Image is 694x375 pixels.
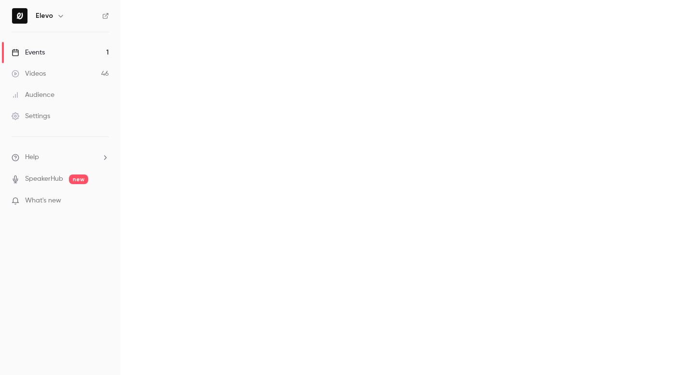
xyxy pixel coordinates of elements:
div: Audience [12,90,54,100]
div: Videos [12,69,46,79]
div: Settings [12,111,50,121]
span: new [69,174,88,184]
li: help-dropdown-opener [12,152,109,162]
a: SpeakerHub [25,174,63,184]
span: What's new [25,196,61,206]
span: Help [25,152,39,162]
img: Elevo [12,8,27,24]
div: Events [12,48,45,57]
h6: Elevo [36,11,53,21]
